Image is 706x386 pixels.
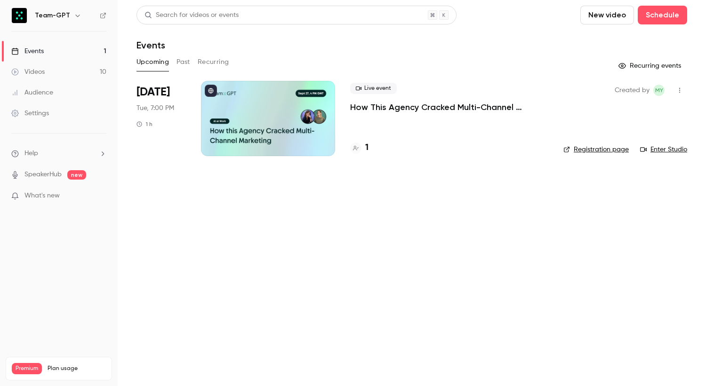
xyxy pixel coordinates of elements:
[614,58,687,73] button: Recurring events
[350,83,397,94] span: Live event
[136,39,165,51] h1: Events
[11,67,45,77] div: Videos
[95,192,106,200] iframe: Noticeable Trigger
[136,85,170,100] span: [DATE]
[24,149,38,158] span: Help
[655,85,663,96] span: MY
[11,88,53,97] div: Audience
[176,55,190,70] button: Past
[136,81,186,156] div: Sep 23 Tue, 7:00 PM (Europe/Sofia)
[350,142,369,154] a: 1
[365,142,369,154] h4: 1
[35,11,70,20] h6: Team-GPT
[563,145,629,154] a: Registration page
[580,6,634,24] button: New video
[24,191,60,201] span: What's new
[24,170,62,180] a: SpeakerHub
[67,170,86,180] span: new
[136,55,169,70] button: Upcoming
[653,85,665,96] span: Martin Yochev
[350,102,548,113] a: How This Agency Cracked Multi-Channel Marketing with Team-GPT
[11,149,106,158] li: help-dropdown-opener
[11,109,49,118] div: Settings
[11,47,44,56] div: Events
[48,365,106,372] span: Plan usage
[638,6,687,24] button: Schedule
[615,85,650,96] span: Created by
[12,8,27,23] img: Team-GPT
[12,363,42,374] span: Premium
[640,145,687,154] a: Enter Studio
[136,103,174,113] span: Tue, 7:00 PM
[198,55,229,70] button: Recurring
[144,10,239,20] div: Search for videos or events
[136,120,152,128] div: 1 h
